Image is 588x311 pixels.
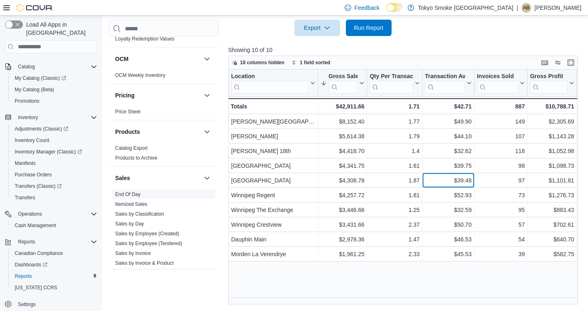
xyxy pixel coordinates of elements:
div: 39 [477,249,525,259]
span: 1 field sorted [300,59,330,66]
button: Enter fullscreen [566,58,576,68]
div: Alexa Bereznycky [521,3,531,13]
div: Gross Sales [328,73,358,94]
button: Keyboard shortcuts [540,58,550,68]
span: Sales by Employee (Created) [115,230,179,237]
button: Canadian Compliance [8,248,100,259]
div: Gross Profit [530,73,568,94]
span: Operations [15,209,97,219]
button: Products [202,127,212,137]
span: Cash Management [15,222,56,229]
button: Operations [2,208,100,220]
h3: Products [115,128,140,136]
a: Settings [15,300,39,309]
div: Location [231,73,309,81]
button: OCM [115,55,200,63]
div: $1,961.25 [320,249,364,259]
div: 2.33 [370,249,419,259]
div: $50.70 [425,220,472,230]
a: Products to Archive [115,155,157,161]
span: Purchase Orders [11,170,97,180]
div: 1.77 [370,117,419,126]
a: Inventory Manager (Classic) [11,147,85,157]
p: Showing 10 of 10 [228,46,581,54]
button: Inventory [15,113,41,122]
span: Feedback [354,4,379,12]
button: [US_STATE] CCRS [8,282,100,293]
button: Gross Profit [530,73,574,94]
a: My Catalog (Classic) [11,73,69,83]
span: Adjustments (Classic) [11,124,97,134]
a: Dashboards [11,260,51,270]
span: Adjustments (Classic) [15,126,68,132]
span: Reports [11,271,97,281]
div: OCM [109,70,218,83]
div: 107 [477,131,525,141]
div: Gross Profit [530,73,568,81]
button: Location [231,73,315,94]
span: Settings [18,301,36,308]
h3: OCM [115,55,129,63]
a: [US_STATE] CCRS [11,283,60,293]
a: Loyalty Redemption Values [115,36,174,42]
div: [PERSON_NAME][GEOGRAPHIC_DATA] [231,117,315,126]
div: Totals [231,101,315,111]
div: $640.70 [530,234,574,244]
a: OCM Weekly Inventory [115,72,165,78]
span: Inventory Manager (Classic) [15,149,82,155]
a: My Catalog (Beta) [11,85,58,95]
img: Cova [16,4,53,12]
button: OCM [202,54,212,64]
div: $42.71 [425,101,472,111]
span: Reports [15,237,97,247]
button: Reports [15,237,38,247]
div: Qty Per Transaction [370,73,413,81]
span: 18 columns hidden [240,59,285,66]
span: Inventory [15,113,97,122]
div: $49.90 [425,117,472,126]
div: 97 [477,176,525,185]
span: Settings [15,299,97,309]
div: $8,152.40 [320,117,364,126]
span: Purchase Orders [15,171,52,178]
span: Sales by Classification [115,211,164,217]
div: $1,276.73 [530,190,574,200]
span: Transfers [15,194,35,201]
p: Tokyo Smoke [GEOGRAPHIC_DATA] [418,3,514,13]
span: Inventory Count [11,135,97,145]
span: Dashboards [15,261,47,268]
span: End Of Day [115,191,140,198]
div: $32.62 [425,146,472,156]
div: 1.4 [370,146,419,156]
span: AB [523,3,530,13]
div: $39.75 [425,161,472,171]
span: Export [299,20,335,36]
span: Promotions [11,96,97,106]
div: [GEOGRAPHIC_DATA] [231,176,315,185]
a: Canadian Compliance [11,248,66,258]
span: Washington CCRS [11,283,97,293]
span: My Catalog (Beta) [15,86,54,93]
div: $42,911.66 [320,101,364,111]
a: Reports [11,271,35,281]
span: Inventory Manager (Classic) [11,147,97,157]
button: 18 columns hidden [229,58,288,68]
a: Catalog Export [115,145,147,151]
div: Transaction Average [425,73,465,94]
div: $1,101.81 [530,176,574,185]
div: 98 [477,161,525,171]
a: Adjustments (Classic) [11,124,71,134]
div: 887 [477,101,525,111]
span: Operations [18,211,42,217]
div: Dauphin Main [231,234,315,244]
div: $1,143.28 [530,131,574,141]
button: Manifests [8,158,100,169]
span: Reports [18,239,35,245]
span: My Catalog (Classic) [15,75,66,81]
div: 1.71 [370,101,419,111]
span: Products to Archive [115,155,157,161]
button: Pricing [202,90,212,100]
div: Gross Sales [328,73,358,81]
